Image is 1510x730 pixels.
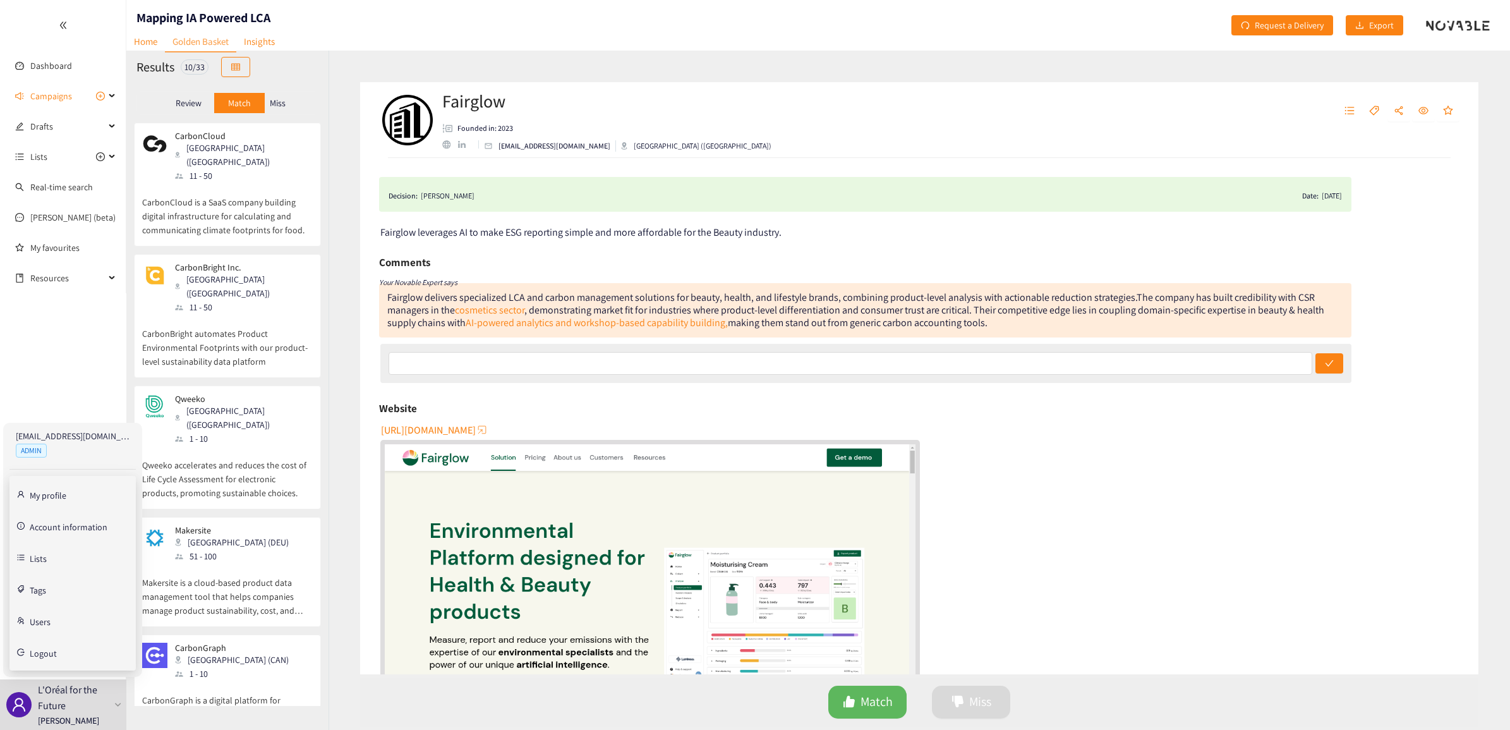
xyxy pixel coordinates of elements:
span: unordered-list [1344,106,1355,117]
img: Snapshot of the company's website [142,525,167,551]
button: redoRequest a Delivery [1231,15,1333,35]
span: table [231,63,240,73]
span: check [1325,359,1334,369]
button: eye [1412,101,1435,121]
span: Date: [1302,190,1319,202]
span: download [1355,21,1364,31]
a: Dashboard [30,60,72,71]
span: logout [17,648,25,656]
p: Qweeko [175,394,304,404]
span: like [843,695,855,710]
p: Match [228,98,251,108]
p: [EMAIL_ADDRESS][DOMAIN_NAME] [16,429,130,443]
a: website [442,140,458,149]
div: [PERSON_NAME] [421,190,474,202]
span: Miss [969,692,991,712]
div: [GEOGRAPHIC_DATA] (DEU) [175,535,296,549]
p: Makersite [175,525,289,535]
span: eye [1418,106,1428,117]
p: CarbonCloud [175,131,304,141]
a: Home [126,32,165,51]
a: Golden Basket [165,32,236,52]
a: My favourites [30,235,116,260]
a: Lists [30,552,47,563]
div: [GEOGRAPHIC_DATA] (CAN) [175,653,296,667]
span: Match [861,692,893,712]
li: Founded in year [442,123,513,134]
div: [GEOGRAPHIC_DATA] ([GEOGRAPHIC_DATA]) [175,404,311,432]
span: [URL][DOMAIN_NAME] [381,422,476,438]
a: Users [30,615,51,626]
span: Lists [30,144,47,169]
p: Review [176,98,202,108]
span: double-left [59,21,68,30]
p: CarbonBright Inc. [175,262,304,272]
div: 1 - 10 [175,667,296,681]
p: CarbonCloud is a SaaS company building digital infrastructure for calculating and communicating c... [142,183,313,237]
button: star [1437,101,1459,121]
span: ADMIN [16,444,47,458]
button: [URL][DOMAIN_NAME] [381,420,488,440]
span: edit [15,122,24,131]
h1: Mapping IA Powered LCA [136,9,270,27]
a: Insights [236,32,282,51]
span: dislike [951,695,964,710]
span: share-alt [1394,106,1404,117]
div: 11 - 50 [175,300,311,314]
img: Company Logo [382,95,433,145]
img: Snapshot of the company's website [142,394,167,419]
p: CarbonGraph [175,643,289,653]
span: redo [1241,21,1250,31]
span: plus-circle [96,92,105,100]
button: downloadExport [1346,15,1403,35]
p: [EMAIL_ADDRESS][DOMAIN_NAME] [498,140,610,152]
div: [GEOGRAPHIC_DATA] ([GEOGRAPHIC_DATA]) [621,140,771,152]
span: Logout [30,649,57,658]
span: unordered-list [15,152,24,161]
button: table [221,57,250,77]
span: Resources [30,265,105,291]
button: likeMatch [828,686,907,719]
a: [PERSON_NAME] (beta) [30,212,116,223]
div: [GEOGRAPHIC_DATA] ([GEOGRAPHIC_DATA]) [175,272,311,300]
span: star [1443,106,1453,117]
button: tag [1363,101,1386,121]
a: My profile [30,489,66,500]
span: tag [1369,106,1379,117]
span: Decision: [389,190,418,202]
p: CarbonBright automates Product Environmental Footprints with our product-level sustainability dat... [142,314,313,368]
img: Snapshot of the company's website [142,262,167,288]
span: Campaigns [30,83,72,109]
button: unordered-list [1338,101,1361,121]
p: Miss [270,98,286,108]
a: Tags [30,583,46,595]
p: Founded in: 2023 [457,123,513,134]
span: book [15,274,24,283]
a: AI-powered analytics and workshop-based capability building, [466,316,728,329]
span: Request a Delivery [1255,18,1324,32]
span: Drafts [30,114,105,139]
a: Real-time search [30,181,93,193]
h6: Website [379,399,417,418]
iframe: Chat Widget [1305,593,1510,730]
h2: Fairglow [442,88,771,114]
div: Widget de chat [1305,593,1510,730]
img: Snapshot of the company's website [142,131,167,156]
button: check [1315,353,1343,374]
a: Account information [30,520,107,532]
div: 10 / 33 [181,59,208,75]
h6: Comments [379,253,430,272]
a: linkedin [458,141,473,149]
div: Fairglow delivers specialized LCA and carbon management solutions for beauty, health, and lifesty... [387,291,1324,329]
span: sound [15,92,24,100]
span: Fairglow leverages AI to make ESG reporting simple and more affordable for the Beauty industry. [380,226,782,239]
i: Your Novable Expert says [379,277,457,287]
div: 11 - 50 [175,169,311,183]
div: 51 - 100 [175,549,296,563]
div: 1 - 10 [175,432,311,446]
div: [GEOGRAPHIC_DATA] ([GEOGRAPHIC_DATA]) [175,141,311,169]
img: Snapshot of the company's website [142,643,167,668]
p: [PERSON_NAME] [38,714,99,727]
h2: Results [136,58,174,76]
span: plus-circle [96,152,105,161]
